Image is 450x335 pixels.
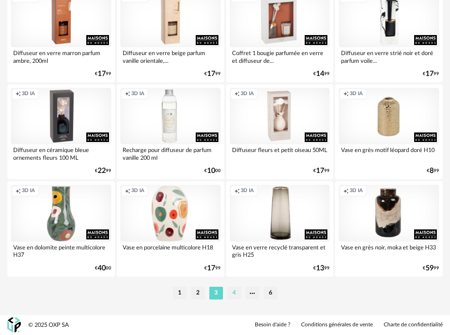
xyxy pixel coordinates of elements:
div: € 00 [95,265,111,271]
li: 3 [209,287,223,299]
span: 3D IA [131,91,144,97]
div: Diffuseur en verre marron parfum ambre, 200ml [11,47,111,66]
span: 3D IA [350,91,363,97]
div: € 99 [313,71,330,77]
span: Creation icon [234,188,240,194]
li: 6 [264,287,277,299]
span: Creation icon [15,91,21,97]
div: € 99 [95,71,111,77]
a: Besoin d'aide ? [255,321,290,329]
div: € 99 [204,265,221,271]
div: Recharge pour diffuseur de parfum vanille 200 ml [120,144,221,162]
span: 22 [98,168,106,174]
div: Diffuseur en verre beige parfum vanille orientale,... [120,47,221,66]
span: 17 [425,71,434,77]
span: 3D IA [22,91,35,97]
span: Creation icon [125,188,130,194]
a: Creation icon 3D IA Vase en dolomite peinte multicolore H37 €4000 [7,181,115,276]
span: Creation icon [15,188,21,194]
span: Creation icon [125,91,130,97]
a: Creation icon 3D IA Diffuseur fleurs et petit oiseau 50ML €1799 [226,84,334,179]
div: € 99 [427,168,439,174]
div: Diffuseur fleurs et petit oiseau 50ML [230,144,330,162]
span: 3D IA [241,188,254,194]
a: Creation icon 3D IA Vase en grès motif léopard doré H10 €899 [335,84,443,179]
span: 17 [98,71,106,77]
span: 3D IA [241,91,254,97]
span: 3D IA [131,188,144,194]
span: Creation icon [343,91,349,97]
div: Vase en verre recyclé transparent et gris H25 [230,242,330,260]
div: € 00 [204,168,221,174]
span: Creation icon [234,91,240,97]
div: € 99 [423,265,439,271]
div: € 99 [313,265,330,271]
a: Creation icon 3D IA Vase en porcelaine multicolore H18 €1799 [117,181,224,276]
a: Creation icon 3D IA Vase en grès noir, moka et beige H33 €5999 [335,181,443,276]
a: Conditions générales de vente [301,321,373,329]
div: Vase en dolomite peinte multicolore H37 [11,242,111,260]
div: © 2025 OXP SA [28,321,69,329]
div: € 99 [204,71,221,77]
a: Creation icon 3D IA Vase en verre recyclé transparent et gris H25 €1399 [226,181,334,276]
span: 3D IA [350,188,363,194]
li: 1 [173,287,187,299]
div: Diffuseur en céramique bleue ornements fleurs 100 ML [11,144,111,162]
span: 59 [425,265,434,271]
img: OXP [7,317,21,333]
span: 17 [316,168,324,174]
span: 40 [98,265,106,271]
li: 4 [227,287,241,299]
li: 2 [191,287,205,299]
span: Creation icon [343,188,349,194]
span: 17 [207,71,215,77]
a: Creation icon 3D IA Recharge pour diffuseur de parfum vanille 200 ml €1000 [117,84,224,179]
span: 3D IA [22,188,35,194]
div: € 99 [423,71,439,77]
span: 8 [430,168,434,174]
div: Vase en grès noir, moka et beige H33 [339,242,439,260]
span: 10 [207,168,215,174]
div: € 99 [95,168,111,174]
div: Diffuseur en verre strié noir et doré parfum voile... [339,47,439,66]
a: Charte de confidentialité [384,321,443,329]
a: Creation icon 3D IA Diffuseur en céramique bleue ornements fleurs 100 ML €2299 [7,84,115,179]
span: 13 [316,265,324,271]
div: Vase en grès motif léopard doré H10 [339,144,439,162]
span: 17 [207,265,215,271]
div: Coffret 1 bougie parfumée en verre et diffuseur de... [230,47,330,66]
div: € 99 [313,168,330,174]
div: Vase en porcelaine multicolore H18 [120,242,221,260]
span: 14 [316,71,324,77]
